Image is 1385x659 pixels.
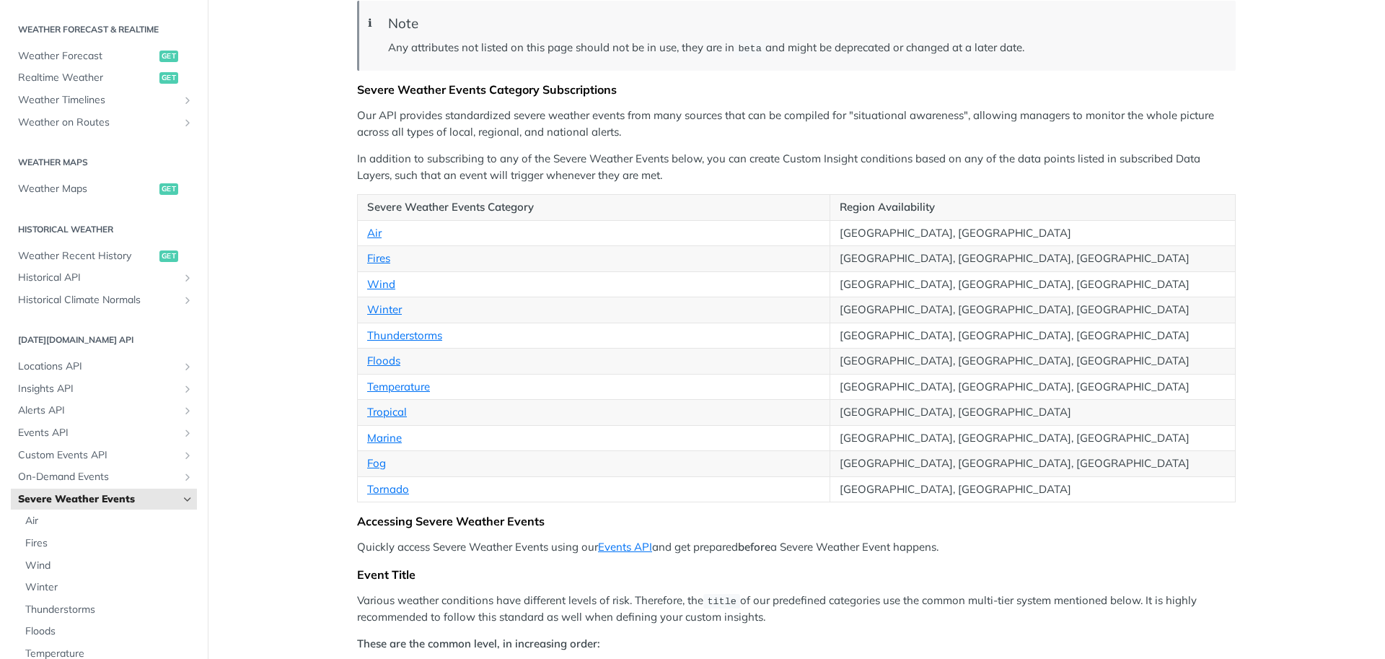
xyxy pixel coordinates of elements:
[182,471,193,483] button: Show subpages for On-Demand Events
[357,567,1236,582] div: Event Title
[367,380,430,393] a: Temperature
[25,536,193,551] span: Fires
[11,378,197,400] a: Insights APIShow subpages for Insights API
[357,539,1236,556] p: Quickly access Severe Weather Events using our and get prepared a Severe Weather Event happens.
[11,178,197,200] a: Weather Mapsget
[182,361,193,372] button: Show subpages for Locations API
[830,246,1236,272] td: [GEOGRAPHIC_DATA], [GEOGRAPHIC_DATA], [GEOGRAPHIC_DATA]
[830,374,1236,400] td: [GEOGRAPHIC_DATA], [GEOGRAPHIC_DATA], [GEOGRAPHIC_DATA]
[11,400,197,422] a: Alerts APIShow subpages for Alerts API
[182,427,193,439] button: Show subpages for Events API
[367,456,386,470] a: Fog
[25,580,193,595] span: Winter
[18,555,197,577] a: Wind
[11,445,197,466] a: Custom Events APIShow subpages for Custom Events API
[367,354,400,367] a: Floods
[182,117,193,128] button: Show subpages for Weather on Routes
[18,599,197,621] a: Thunderstorms
[367,328,442,342] a: Thunderstorms
[182,272,193,284] button: Show subpages for Historical API
[18,403,178,418] span: Alerts API
[11,45,197,67] a: Weather Forecastget
[357,108,1236,140] p: Our API provides standardized severe weather events from many sources that can be compiled for "s...
[18,533,197,554] a: Fires
[367,431,402,445] a: Marine
[11,356,197,377] a: Locations APIShow subpages for Locations API
[357,637,600,650] strong: These are the common level, in increasing order:
[830,476,1236,502] td: [GEOGRAPHIC_DATA], [GEOGRAPHIC_DATA]
[367,226,382,240] a: Air
[18,448,178,463] span: Custom Events API
[357,82,1236,97] div: Severe Weather Events Category Subscriptions
[18,49,156,64] span: Weather Forecast
[182,405,193,416] button: Show subpages for Alerts API
[18,182,156,196] span: Weather Maps
[159,183,178,195] span: get
[830,220,1236,246] td: [GEOGRAPHIC_DATA], [GEOGRAPHIC_DATA]
[182,294,193,306] button: Show subpages for Historical Climate Normals
[367,302,402,316] a: Winter
[830,425,1236,451] td: [GEOGRAPHIC_DATA], [GEOGRAPHIC_DATA], [GEOGRAPHIC_DATA]
[11,223,197,236] h2: Historical Weather
[11,289,197,311] a: Historical Climate NormalsShow subpages for Historical Climate Normals
[18,115,178,130] span: Weather on Routes
[18,382,178,396] span: Insights API
[18,510,197,532] a: Air
[18,426,178,440] span: Events API
[11,67,197,89] a: Realtime Weatherget
[18,71,156,85] span: Realtime Weather
[11,156,197,169] h2: Weather Maps
[738,43,761,54] span: beta
[18,492,178,507] span: Severe Weather Events
[182,383,193,395] button: Show subpages for Insights API
[25,514,193,528] span: Air
[11,489,197,510] a: Severe Weather EventsHide subpages for Severe Weather Events
[830,195,1236,221] th: Region Availability
[367,277,395,291] a: Wind
[830,323,1236,349] td: [GEOGRAPHIC_DATA], [GEOGRAPHIC_DATA], [GEOGRAPHIC_DATA]
[18,470,178,484] span: On-Demand Events
[159,72,178,84] span: get
[18,293,178,307] span: Historical Climate Normals
[367,251,390,265] a: Fires
[25,559,193,573] span: Wind
[357,151,1236,183] p: In addition to subscribing to any of the Severe Weather Events below, you can create Custom Insig...
[11,90,197,111] a: Weather TimelinesShow subpages for Weather Timelines
[11,333,197,346] h2: [DATE][DOMAIN_NAME] API
[388,15,1221,32] div: Note
[358,195,830,221] th: Severe Weather Events Category
[11,422,197,444] a: Events APIShow subpages for Events API
[357,593,1236,626] p: Various weather conditions have different levels of risk. Therefore, the of our predefined catego...
[707,596,737,607] span: title
[18,359,178,374] span: Locations API
[11,267,197,289] a: Historical APIShow subpages for Historical API
[11,245,197,267] a: Weather Recent Historyget
[182,95,193,106] button: Show subpages for Weather Timelines
[367,482,409,496] a: Tornado
[738,540,770,554] strong: before
[159,51,178,62] span: get
[368,15,372,32] span: ℹ
[830,349,1236,375] td: [GEOGRAPHIC_DATA], [GEOGRAPHIC_DATA], [GEOGRAPHIC_DATA]
[830,271,1236,297] td: [GEOGRAPHIC_DATA], [GEOGRAPHIC_DATA], [GEOGRAPHIC_DATA]
[830,297,1236,323] td: [GEOGRAPHIC_DATA], [GEOGRAPHIC_DATA], [GEOGRAPHIC_DATA]
[357,514,1236,528] div: Accessing Severe Weather Events
[25,603,193,617] span: Thunderstorms
[18,93,178,108] span: Weather Timelines
[182,494,193,505] button: Hide subpages for Severe Weather Events
[182,450,193,461] button: Show subpages for Custom Events API
[18,249,156,263] span: Weather Recent History
[830,400,1236,426] td: [GEOGRAPHIC_DATA], [GEOGRAPHIC_DATA]
[11,466,197,488] a: On-Demand EventsShow subpages for On-Demand Events
[18,577,197,598] a: Winter
[25,624,193,639] span: Floods
[388,40,1221,56] p: Any attributes not listed on this page should not be in use, they are in and might be deprecated ...
[830,451,1236,477] td: [GEOGRAPHIC_DATA], [GEOGRAPHIC_DATA], [GEOGRAPHIC_DATA]
[11,112,197,134] a: Weather on RoutesShow subpages for Weather on Routes
[367,405,407,419] a: Tropical
[18,621,197,642] a: Floods
[159,250,178,262] span: get
[11,23,197,36] h2: Weather Forecast & realtime
[18,271,178,285] span: Historical API
[598,540,652,554] a: Events API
